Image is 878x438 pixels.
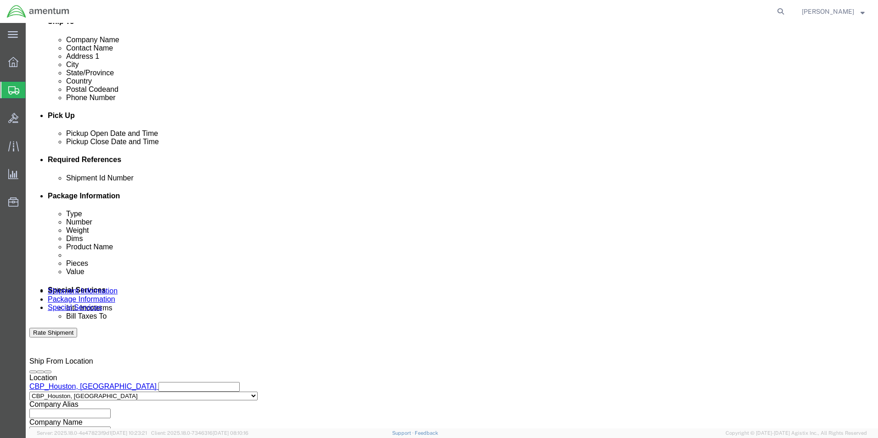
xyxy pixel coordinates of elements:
a: Support [392,430,415,436]
img: logo [6,5,70,18]
span: Server: 2025.18.0-4e47823f9d1 [37,430,147,436]
span: [DATE] 10:23:21 [111,430,147,436]
span: Copyright © [DATE]-[DATE] Agistix Inc., All Rights Reserved [726,429,867,437]
span: Client: 2025.18.0-7346316 [151,430,248,436]
button: [PERSON_NAME] [801,6,865,17]
iframe: FS Legacy Container [26,23,878,428]
a: Feedback [415,430,438,436]
span: [DATE] 08:10:16 [213,430,248,436]
span: Marie Morrell [802,6,854,17]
